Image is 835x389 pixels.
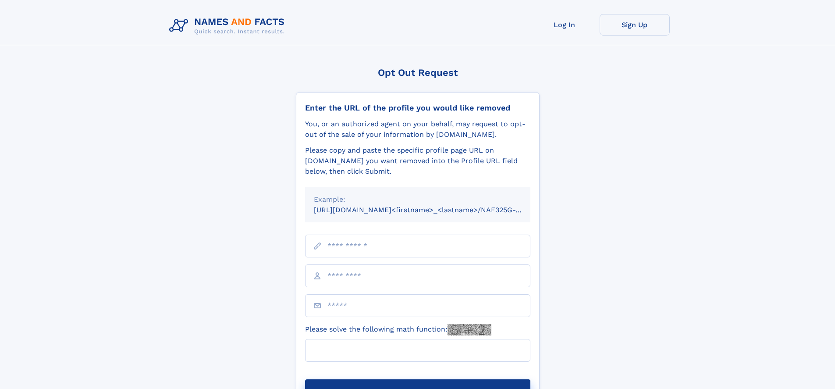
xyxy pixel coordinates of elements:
[166,14,292,38] img: Logo Names and Facts
[305,119,530,140] div: You, or an authorized agent on your behalf, may request to opt-out of the sale of your informatio...
[305,103,530,113] div: Enter the URL of the profile you would like removed
[314,194,522,205] div: Example:
[600,14,670,36] a: Sign Up
[314,206,547,214] small: [URL][DOMAIN_NAME]<firstname>_<lastname>/NAF325G-xxxxxxxx
[305,324,491,335] label: Please solve the following math function:
[296,67,540,78] div: Opt Out Request
[305,145,530,177] div: Please copy and paste the specific profile page URL on [DOMAIN_NAME] you want removed into the Pr...
[529,14,600,36] a: Log In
